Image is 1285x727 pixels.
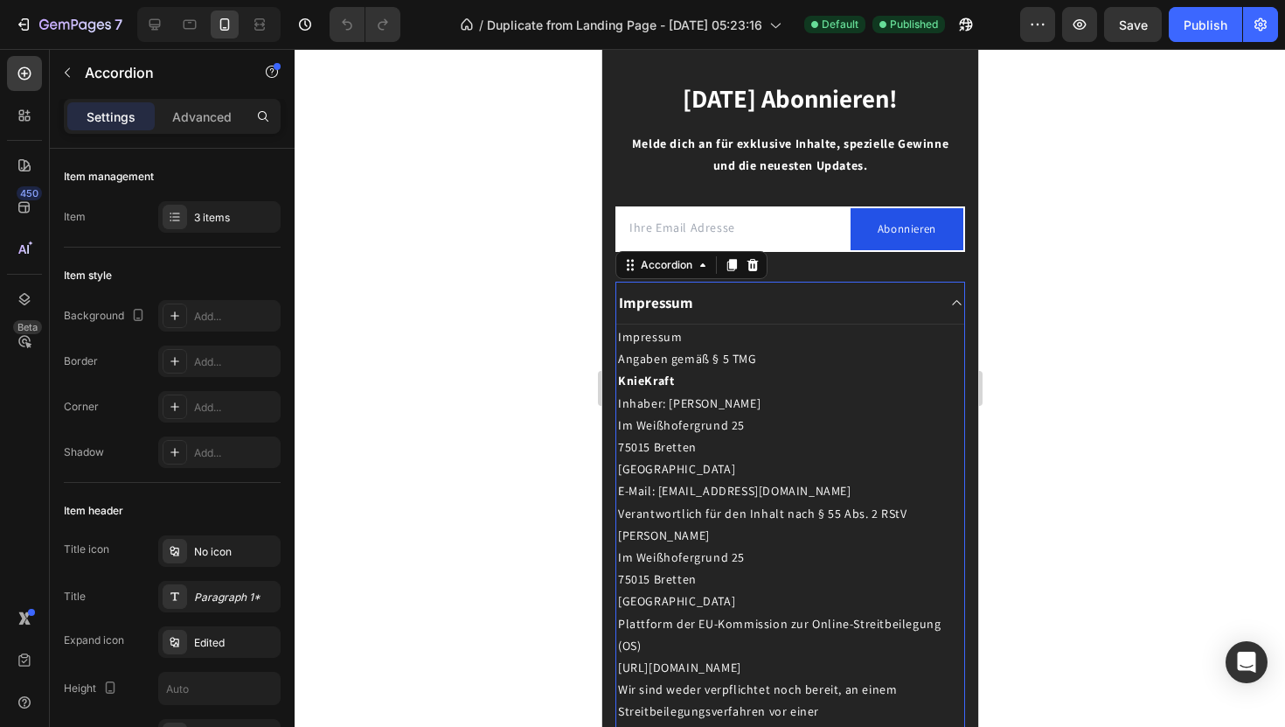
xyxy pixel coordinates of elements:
[64,304,149,328] div: Background
[194,544,276,560] div: No icon
[194,354,276,370] div: Add...
[64,209,86,225] div: Item
[85,62,233,83] p: Accordion
[172,108,232,126] p: Advanced
[479,16,483,34] span: /
[194,590,276,605] div: Paragraph 1*
[64,633,124,648] div: Expand icon
[64,589,86,605] div: Title
[87,108,135,126] p: Settings
[194,445,276,461] div: Add...
[1226,641,1268,683] div: Open Intercom Messenger
[64,353,98,369] div: Border
[1169,7,1242,42] button: Publish
[64,268,112,283] div: Item style
[330,7,400,42] div: Undo/Redo
[64,399,99,415] div: Corner
[822,17,858,32] span: Default
[194,400,276,416] div: Add...
[194,635,276,651] div: Edited
[16,630,360,696] p: Wir sind weder verpflichtet noch bereit, an einem Streitbeilegungsverfahren vor einer Verbraucher...
[602,49,978,727] iframe: Design area
[1104,7,1162,42] button: Save
[159,673,280,704] input: Auto
[13,320,42,334] div: Beta
[35,208,94,224] div: Accordion
[115,14,122,35] p: 7
[64,542,109,557] div: Title icon
[487,16,762,34] span: Duplicate from Landing Page - [DATE] 05:23:16
[194,210,276,226] div: 3 items
[64,169,154,185] div: Item management
[1184,16,1227,34] div: Publish
[17,186,42,200] div: 450
[7,7,130,42] button: 7
[64,444,104,460] div: Shadow
[64,503,123,519] div: Item header
[1119,17,1148,32] span: Save
[194,309,276,325] div: Add...
[64,677,121,701] div: Height
[890,17,938,32] span: Published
